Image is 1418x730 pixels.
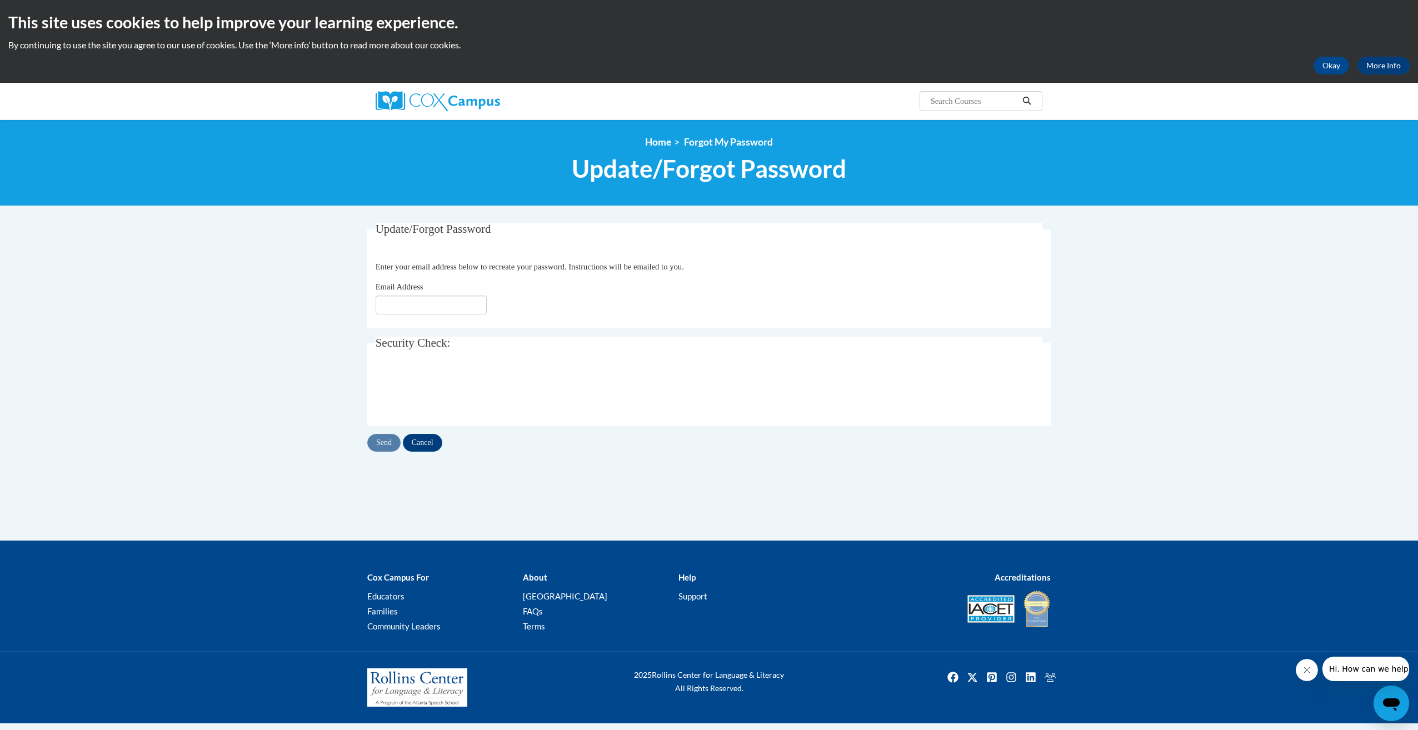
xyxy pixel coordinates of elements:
[1002,668,1020,686] a: Instagram
[367,606,398,616] a: Families
[983,668,1001,686] a: Pinterest
[523,591,607,601] a: [GEOGRAPHIC_DATA]
[963,668,981,686] a: Twitter
[1322,657,1409,681] iframe: Message from company
[645,136,671,148] a: Home
[1041,668,1059,686] img: Facebook group icon
[684,136,773,148] span: Forgot My Password
[523,606,543,616] a: FAQs
[376,296,487,314] input: Email
[376,222,491,236] span: Update/Forgot Password
[376,91,587,111] a: Cox Campus
[376,282,423,291] span: Email Address
[8,39,1410,51] p: By continuing to use the site you agree to our use of cookies. Use the ‘More info’ button to read...
[1374,686,1409,721] iframe: Button to launch messaging window
[634,670,652,679] span: 2025
[995,572,1051,582] b: Accreditations
[367,621,441,631] a: Community Leaders
[592,668,826,695] div: Rollins Center for Language & Literacy All Rights Reserved.
[376,91,500,111] img: Cox Campus
[1296,659,1318,681] iframe: Close message
[1002,668,1020,686] img: Instagram icon
[944,668,962,686] img: Facebook icon
[967,595,1015,623] img: Accredited IACET® Provider
[983,668,1001,686] img: Pinterest icon
[367,572,429,582] b: Cox Campus For
[523,621,545,631] a: Terms
[376,368,545,412] iframe: reCAPTCHA
[7,8,90,17] span: Hi. How can we help?
[523,572,547,582] b: About
[1022,668,1040,686] a: Linkedin
[367,668,467,707] img: Rollins Center for Language & Literacy - A Program of the Atlanta Speech School
[367,591,405,601] a: Educators
[930,94,1018,108] input: Search Courses
[376,336,451,349] span: Security Check:
[8,11,1410,33] h2: This site uses cookies to help improve your learning experience.
[1357,57,1410,74] a: More Info
[403,434,442,452] input: Cancel
[1022,668,1040,686] img: LinkedIn icon
[963,668,981,686] img: Twitter icon
[678,572,696,582] b: Help
[572,154,846,183] span: Update/Forgot Password
[376,262,684,271] span: Enter your email address below to recreate your password. Instructions will be emailed to you.
[1041,668,1059,686] a: Facebook Group
[1314,57,1349,74] button: Okay
[1023,589,1051,628] img: IDA® Accredited
[678,591,707,601] a: Support
[944,668,962,686] a: Facebook
[1018,94,1035,108] button: Search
